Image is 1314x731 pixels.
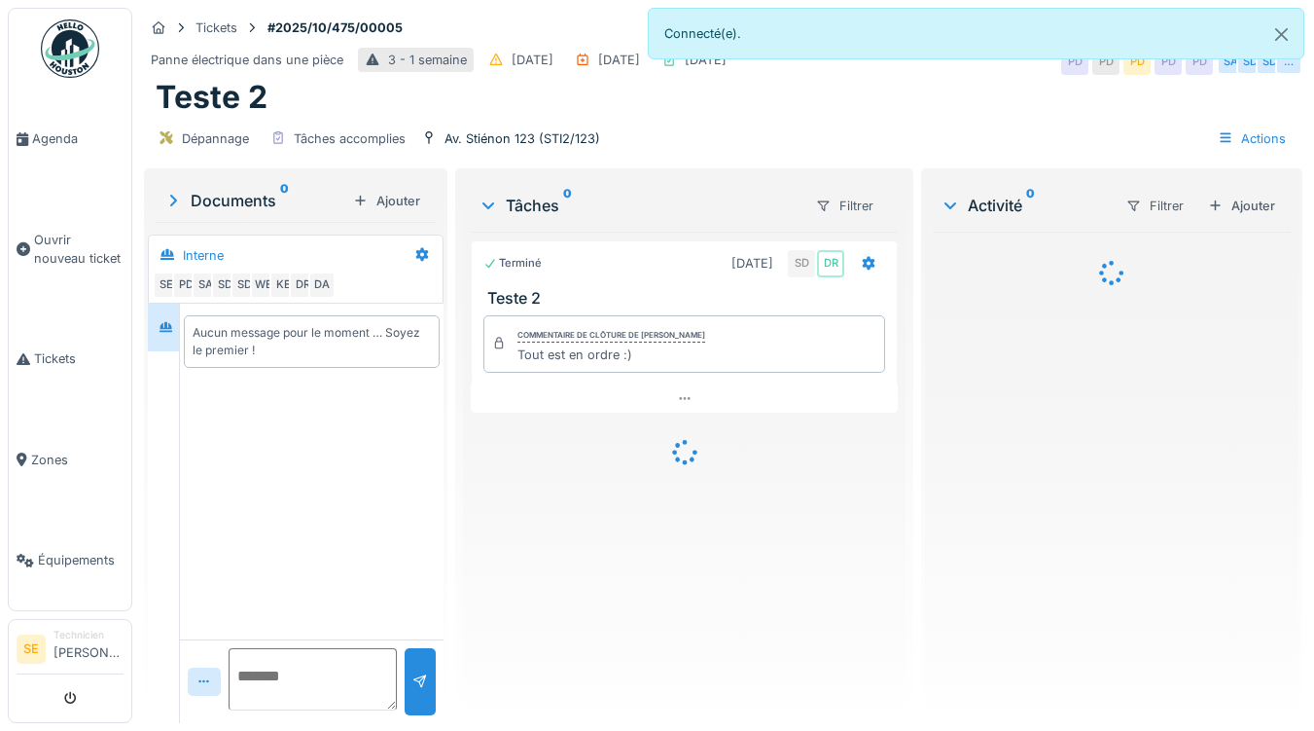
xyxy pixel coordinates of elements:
div: DA [308,272,336,299]
div: PD [172,272,199,299]
div: Documents [163,189,345,212]
div: Filtrer [1118,192,1192,220]
sup: 0 [1026,194,1035,217]
div: SD [1236,48,1263,75]
sup: 0 [563,194,572,217]
div: PD [1186,48,1213,75]
div: WE [250,272,277,299]
div: Commentaire de clôture de [PERSON_NAME] [517,329,705,343]
div: Tâches [479,194,800,217]
a: Zones [9,409,131,509]
div: Filtrer [807,192,882,220]
img: Badge_color-CXgf-gQk.svg [41,19,99,78]
li: SE [17,635,46,664]
div: Tickets [195,18,237,37]
div: DR [817,250,844,277]
h3: Teste 2 [487,289,890,308]
div: SA [1217,48,1244,75]
sup: 0 [280,189,289,212]
div: [DATE] [685,51,727,69]
span: Équipements [38,551,124,569]
div: SD [788,250,815,277]
div: Av. Stiénon 123 (STI2/123) [444,129,600,148]
a: Équipements [9,510,131,610]
div: Actions [1209,125,1295,153]
a: Ouvrir nouveau ticket [9,189,131,309]
div: Aucun message pour le moment … Soyez le premier ! [193,324,431,359]
div: [DATE] [598,51,640,69]
button: Close [1260,9,1303,60]
div: SD [211,272,238,299]
li: [PERSON_NAME] [53,628,124,670]
div: PD [1154,48,1182,75]
div: Interne [183,246,224,265]
div: Ajouter [345,188,428,214]
a: SE Technicien[PERSON_NAME] [17,628,124,675]
div: [DATE] [731,254,773,273]
div: Technicien [53,628,124,642]
div: DR [289,272,316,299]
div: Connecté(e). [648,8,1305,59]
div: KE [269,272,297,299]
div: PD [1061,48,1088,75]
div: Terminé [483,255,542,272]
span: Agenda [32,129,124,148]
div: Dépannage [182,129,249,148]
div: 3 - 1 semaine [388,51,467,69]
span: Tickets [34,349,124,368]
span: Zones [31,451,124,469]
div: PD [1123,48,1151,75]
div: SD [1256,48,1283,75]
a: Agenda [9,89,131,189]
div: PD [1092,48,1119,75]
h1: Teste 2 [156,79,267,116]
div: Panne électrique dans une pièce [151,51,343,69]
div: Ajouter [1200,193,1283,219]
div: SA [192,272,219,299]
div: … [1275,48,1302,75]
div: Tout est en ordre :) [517,346,705,364]
strong: #2025/10/475/00005 [260,18,410,37]
a: Tickets [9,309,131,409]
div: SD [231,272,258,299]
div: Activité [941,194,1110,217]
span: Ouvrir nouveau ticket [34,231,124,268]
div: Tâches accomplies [294,129,406,148]
div: [DATE] [512,51,553,69]
div: SE [153,272,180,299]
